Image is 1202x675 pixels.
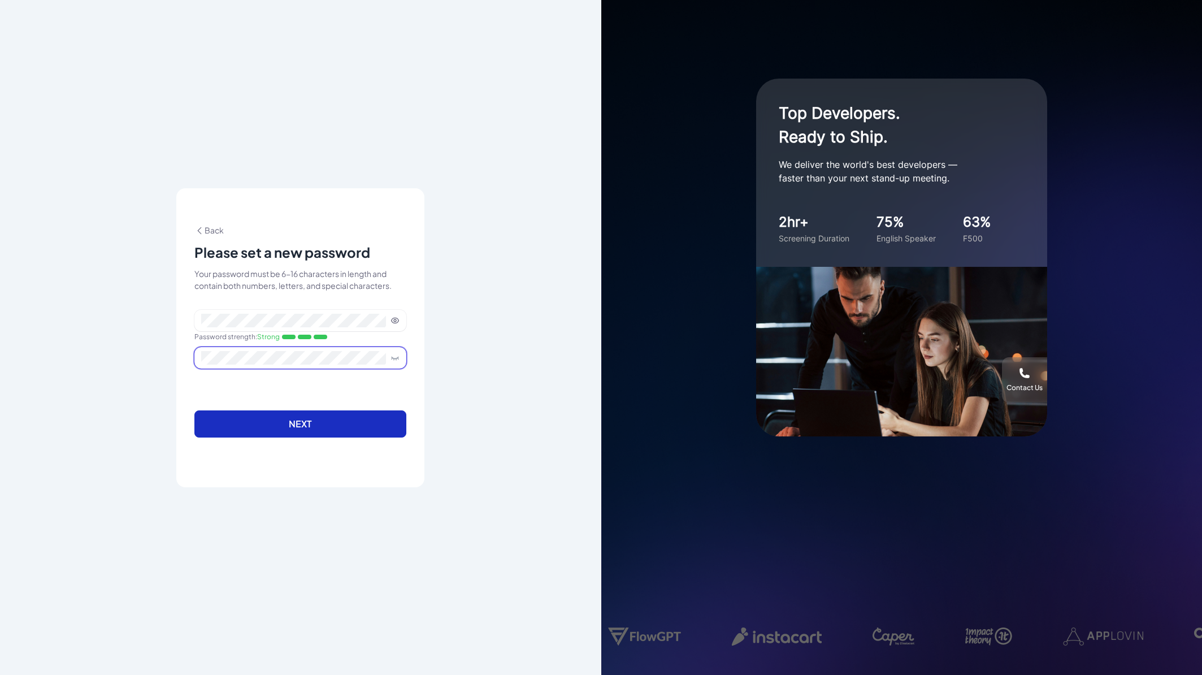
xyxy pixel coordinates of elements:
span: Back [194,225,224,235]
div: Screening Duration [779,232,849,244]
button: Next [194,410,406,438]
button: Contact Us [1002,357,1047,403]
span: Strong [257,332,280,341]
p: We deliver the world's best developers — faster than your next stand-up meeting. [779,158,1005,185]
div: Password strength : [194,331,406,343]
div: 63% [963,212,991,232]
p: Please set a new password [194,243,370,261]
div: 2hr+ [779,212,849,232]
div: 75% [876,212,936,232]
div: Your password must be 6-16 characters in length and contain both numbers, letters, and special ch... [194,268,406,292]
h1: Top Developers. Ready to Ship. [779,101,1005,149]
div: F500 [963,232,991,244]
div: Contact Us [1006,383,1043,392]
div: English Speaker [876,232,936,244]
